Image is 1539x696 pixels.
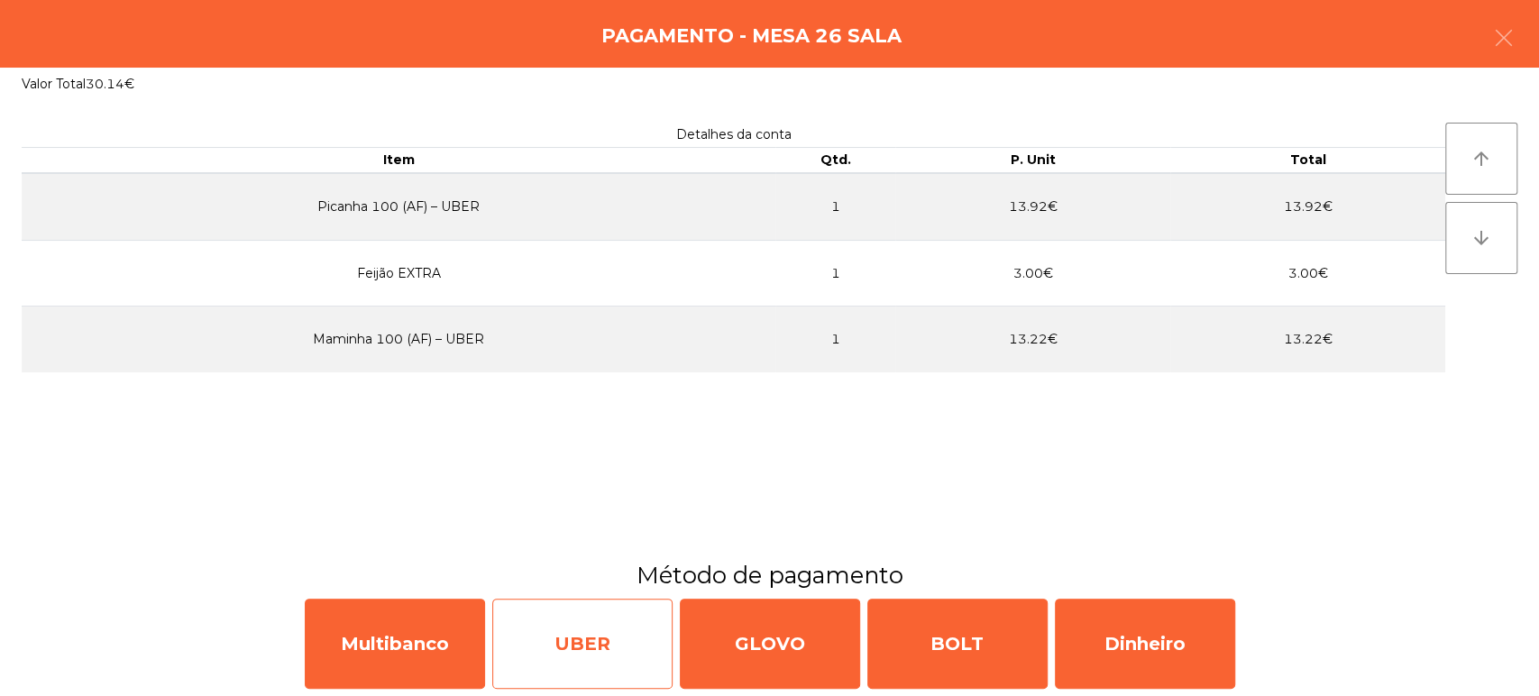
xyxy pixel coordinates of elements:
[1170,173,1445,241] td: 13.92€
[867,599,1048,689] div: BOLT
[676,126,792,142] span: Detalhes da conta
[895,240,1170,307] td: 3.00€
[775,173,895,241] td: 1
[22,240,775,307] td: Feijão EXTRA
[895,173,1170,241] td: 13.92€
[1170,148,1445,173] th: Total
[775,307,895,372] td: 1
[895,148,1170,173] th: P. Unit
[895,307,1170,372] td: 13.22€
[22,173,775,241] td: Picanha 100 (AF) – UBER
[775,148,895,173] th: Qtd.
[1055,599,1235,689] div: Dinheiro
[305,599,485,689] div: Multibanco
[22,307,775,372] td: Maminha 100 (AF) – UBER
[86,76,134,92] span: 30.14€
[601,23,902,50] h4: Pagamento - Mesa 26 Sala
[22,76,86,92] span: Valor Total
[492,599,673,689] div: UBER
[14,559,1525,591] h3: Método de pagamento
[1445,202,1517,274] button: arrow_downward
[1470,148,1492,169] i: arrow_upward
[1170,240,1445,307] td: 3.00€
[22,148,775,173] th: Item
[775,240,895,307] td: 1
[1170,307,1445,372] td: 13.22€
[1470,227,1492,249] i: arrow_downward
[1445,123,1517,195] button: arrow_upward
[680,599,860,689] div: GLOVO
